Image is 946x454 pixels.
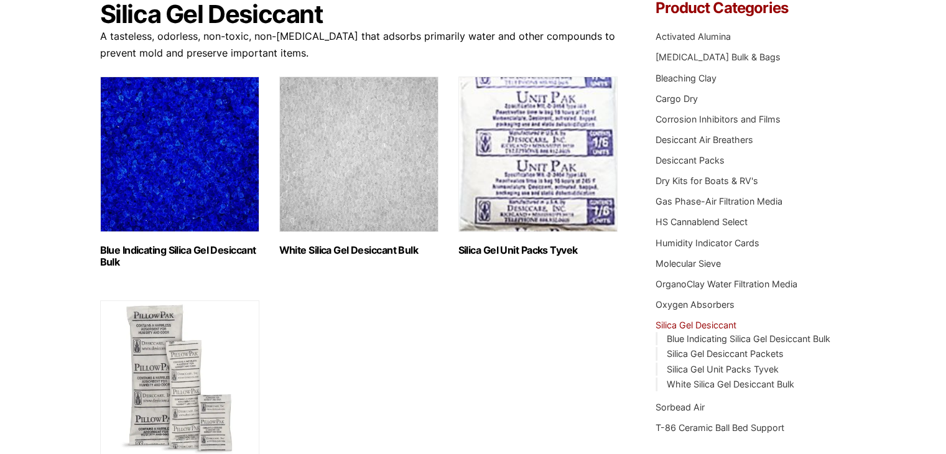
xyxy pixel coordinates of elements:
a: Oxygen Absorbers [656,299,735,310]
h2: Silica Gel Unit Packs Tyvek [458,244,618,256]
a: Cargo Dry [656,93,698,104]
a: White Silica Gel Desiccant Bulk [666,379,794,389]
a: Desiccant Packs [656,155,725,165]
a: Humidity Indicator Cards [656,238,759,248]
a: [MEDICAL_DATA] Bulk & Bags [656,52,781,62]
img: Blue Indicating Silica Gel Desiccant Bulk [100,76,259,232]
a: Visit product category White Silica Gel Desiccant Bulk [279,76,438,256]
a: T-86 Ceramic Ball Bed Support [656,422,784,433]
a: Silica Gel Unit Packs Tyvek [666,364,778,374]
a: Bleaching Clay [656,73,716,83]
a: Activated Alumina [656,31,731,42]
a: Corrosion Inhibitors and Films [656,114,781,124]
a: Gas Phase-Air Filtration Media [656,196,782,206]
h2: White Silica Gel Desiccant Bulk [279,244,438,256]
a: OrganoClay Water Filtration Media [656,279,797,289]
p: A tasteless, odorless, non-toxic, non-[MEDICAL_DATA] that adsorbs primarily water and other compo... [100,28,619,62]
a: Sorbead Air [656,402,705,412]
a: Silica Gel Desiccant [656,320,736,330]
img: White Silica Gel Desiccant Bulk [279,76,438,232]
a: Desiccant Air Breathers [656,134,753,145]
h2: Blue Indicating Silica Gel Desiccant Bulk [100,244,259,268]
a: HS Cannablend Select [656,216,748,227]
a: Molecular Sieve [656,258,721,269]
a: Visit product category Silica Gel Unit Packs Tyvek [458,76,618,256]
h1: Silica Gel Desiccant [100,1,619,28]
a: Silica Gel Desiccant Packets [666,348,783,359]
h4: Product Categories [656,1,846,16]
a: Dry Kits for Boats & RV's [656,175,758,186]
img: Silica Gel Unit Packs Tyvek [458,76,618,232]
a: Visit product category Blue Indicating Silica Gel Desiccant Bulk [100,76,259,268]
a: Blue Indicating Silica Gel Desiccant Bulk [666,333,830,344]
